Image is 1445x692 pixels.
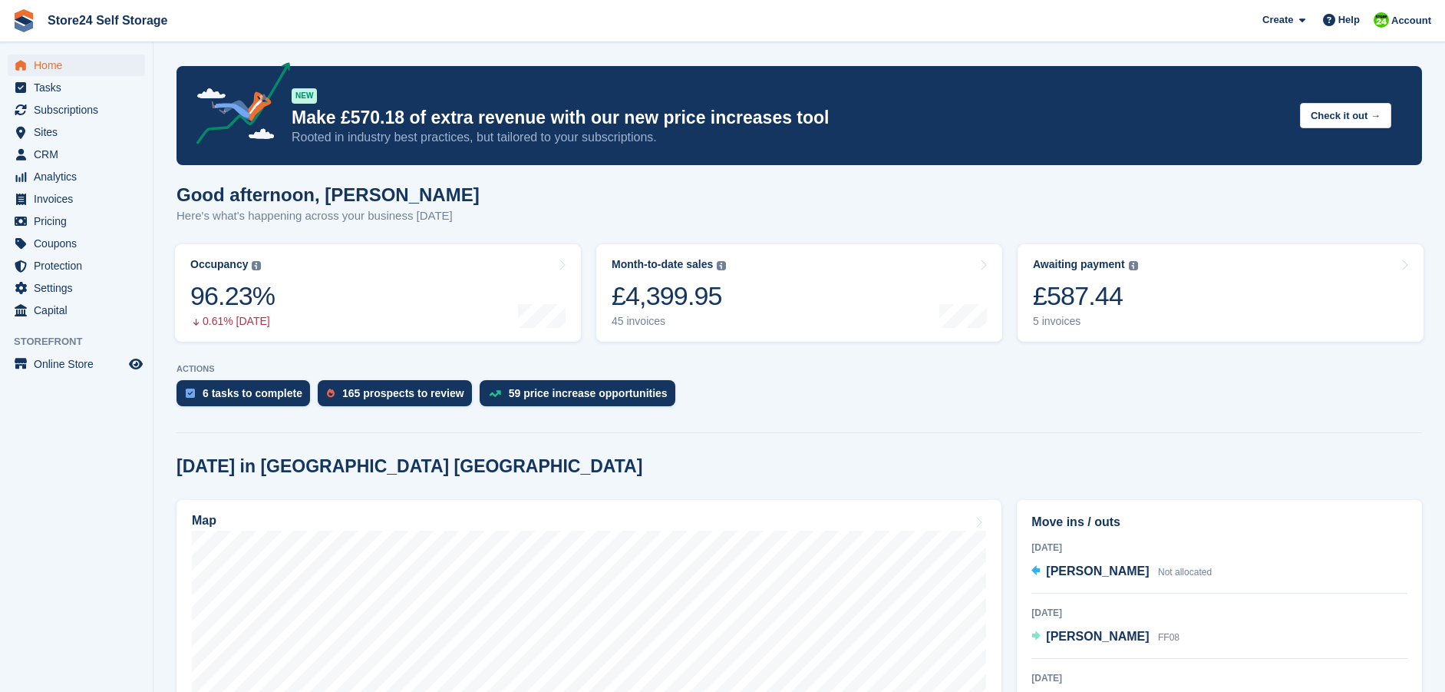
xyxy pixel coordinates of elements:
[12,9,35,32] img: stora-icon-8386f47178a22dfd0bd8f6a31ec36ba5ce8667c1dd55bd0f319d3a0aa187defe.svg
[1129,261,1138,270] img: icon-info-grey-7440780725fd019a000dd9b08b2336e03edf1995a4989e88bcd33f0948082b44.svg
[480,380,683,414] a: 59 price increase opportunities
[489,390,501,397] img: price_increase_opportunities-93ffe204e8149a01c8c9dc8f82e8f89637d9d84a8eef4429ea346261dce0b2c0.svg
[8,188,145,210] a: menu
[1300,103,1391,128] button: Check it out →
[509,387,668,399] div: 59 price increase opportunities
[190,280,275,312] div: 96.23%
[252,261,261,270] img: icon-info-grey-7440780725fd019a000dd9b08b2336e03edf1995a4989e88bcd33f0948082b44.svg
[1018,244,1424,342] a: Awaiting payment £587.44 5 invoices
[8,77,145,98] a: menu
[1031,627,1179,647] a: [PERSON_NAME] FF08
[8,210,145,232] a: menu
[292,107,1288,129] p: Make £570.18 of extra revenue with our new price increases tool
[1031,671,1407,685] div: [DATE]
[1031,606,1407,620] div: [DATE]
[342,387,464,399] div: 165 prospects to review
[177,456,642,477] h2: [DATE] in [GEOGRAPHIC_DATA] [GEOGRAPHIC_DATA]
[1046,630,1149,643] span: [PERSON_NAME]
[8,233,145,254] a: menu
[1158,632,1179,643] span: FF08
[8,144,145,165] a: menu
[34,188,126,210] span: Invoices
[34,144,126,165] span: CRM
[177,184,480,205] h1: Good afternoon, [PERSON_NAME]
[596,244,1002,342] a: Month-to-date sales £4,399.95 45 invoices
[34,277,126,299] span: Settings
[34,233,126,254] span: Coupons
[1374,12,1389,28] img: Robert Sears
[14,334,153,349] span: Storefront
[8,353,145,375] a: menu
[34,353,126,375] span: Online Store
[1033,315,1138,328] div: 5 invoices
[318,380,480,414] a: 165 prospects to review
[292,88,317,104] div: NEW
[8,255,145,276] a: menu
[34,166,126,187] span: Analytics
[34,99,126,121] span: Subscriptions
[1031,541,1407,555] div: [DATE]
[1391,13,1431,28] span: Account
[177,380,318,414] a: 6 tasks to complete
[41,8,174,33] a: Store24 Self Storage
[292,129,1288,146] p: Rooted in industry best practices, but tailored to your subscriptions.
[175,244,581,342] a: Occupancy 96.23% 0.61% [DATE]
[190,315,275,328] div: 0.61% [DATE]
[1031,562,1212,582] a: [PERSON_NAME] Not allocated
[717,261,726,270] img: icon-info-grey-7440780725fd019a000dd9b08b2336e03edf1995a4989e88bcd33f0948082b44.svg
[203,387,302,399] div: 6 tasks to complete
[177,364,1422,374] p: ACTIONS
[1031,513,1407,531] h2: Move ins / outs
[34,77,126,98] span: Tasks
[8,99,145,121] a: menu
[190,258,248,271] div: Occupancy
[1262,12,1293,28] span: Create
[8,166,145,187] a: menu
[1033,258,1125,271] div: Awaiting payment
[34,121,126,143] span: Sites
[1338,12,1360,28] span: Help
[612,258,713,271] div: Month-to-date sales
[8,277,145,299] a: menu
[327,389,335,398] img: prospect-51fa495bee0391a8d652442698ab0144808aea92771e9ea1ae160a38d050c398.svg
[34,55,126,76] span: Home
[1046,565,1149,578] span: [PERSON_NAME]
[612,280,726,312] div: £4,399.95
[34,210,126,232] span: Pricing
[177,207,480,225] p: Here's what's happening across your business [DATE]
[34,255,126,276] span: Protection
[34,300,126,321] span: Capital
[186,389,195,398] img: task-75834270c22a3079a89374b754ae025e5fb1db73e45f91037f5363f120a921f8.svg
[1158,567,1212,578] span: Not allocated
[1033,280,1138,312] div: £587.44
[8,121,145,143] a: menu
[8,300,145,321] a: menu
[612,315,726,328] div: 45 invoices
[183,62,291,150] img: price-adjustments-announcement-icon-8257ccfd72463d97f412b2fc003d46551f7dbcb40ab6d574587a9cd5c0d94...
[8,55,145,76] a: menu
[192,514,216,528] h2: Map
[127,355,145,373] a: Preview store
